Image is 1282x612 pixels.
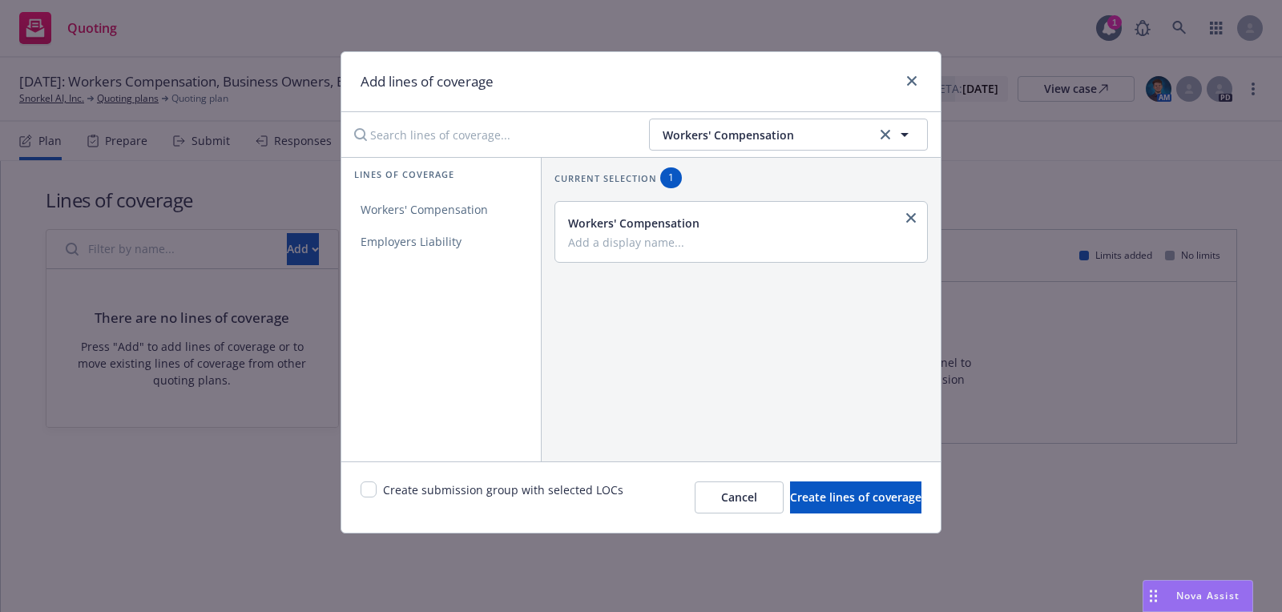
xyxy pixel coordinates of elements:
a: close [901,208,921,227]
a: close [902,71,921,91]
input: Add a display name... [568,235,911,249]
input: Search lines of coverage... [345,119,636,151]
span: Create submission group with selected LOCs [383,481,623,513]
span: Workers' Compensation [663,127,872,143]
div: Workers' Compensation [568,215,911,232]
span: Lines of coverage [354,167,454,181]
div: Drag to move [1143,581,1163,611]
button: Workers' Compensationclear selection [649,119,928,151]
button: Create lines of coverage [790,481,921,513]
a: clear selection [876,125,895,144]
span: 1 [667,171,675,185]
span: Workers' Compensation [341,202,507,217]
span: Nova Assist [1176,589,1240,602]
button: Nova Assist [1143,580,1253,612]
span: Current selection [554,171,657,185]
h1: Add lines of coverage [361,71,494,92]
span: Create lines of coverage [790,489,921,505]
span: Employers Liability [341,234,481,249]
span: Cancel [721,489,757,505]
button: Cancel [695,481,784,513]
